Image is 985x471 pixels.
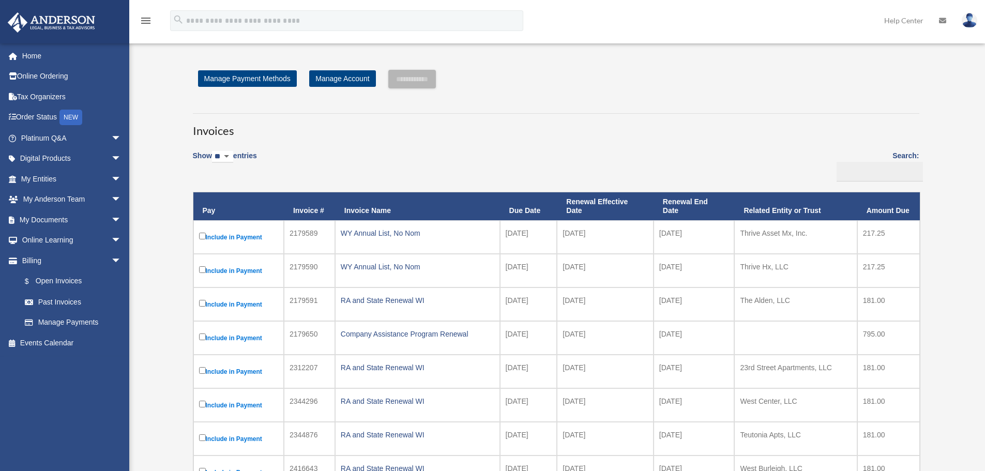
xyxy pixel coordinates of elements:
td: 181.00 [857,422,920,455]
label: Include in Payment [199,399,278,412]
input: Include in Payment [199,367,206,374]
th: Renewal Effective Date: activate to sort column ascending [557,192,653,220]
td: [DATE] [557,254,653,287]
td: [DATE] [500,388,557,422]
th: Renewal End Date: activate to sort column ascending [654,192,735,220]
label: Include in Payment [199,432,278,445]
td: [DATE] [500,254,557,287]
td: 2179650 [284,321,335,355]
td: [DATE] [654,388,735,422]
td: [DATE] [654,287,735,321]
div: RA and State Renewal WI [341,428,494,442]
td: [DATE] [654,254,735,287]
a: Home [7,45,137,66]
td: [DATE] [557,422,653,455]
span: $ [31,275,36,288]
a: Manage Account [309,70,375,87]
td: [DATE] [654,422,735,455]
td: 2179591 [284,287,335,321]
span: arrow_drop_down [111,189,132,210]
th: Pay: activate to sort column descending [193,192,284,220]
td: 217.25 [857,254,920,287]
th: Related Entity or Trust: activate to sort column ascending [734,192,857,220]
td: [DATE] [654,220,735,254]
td: [DATE] [557,355,653,388]
td: West Center, LLC [734,388,857,422]
img: Anderson Advisors Platinum Portal [5,12,98,33]
td: [DATE] [500,355,557,388]
td: Thrive Asset Mx, Inc. [734,220,857,254]
td: The Alden, LLC [734,287,857,321]
input: Include in Payment [199,333,206,340]
td: [DATE] [557,388,653,422]
a: My Anderson Teamarrow_drop_down [7,189,137,210]
label: Show entries [193,149,257,173]
div: WY Annual List, No Nom [341,260,494,274]
a: menu [140,18,152,27]
div: RA and State Renewal WI [341,394,494,408]
a: Online Ordering [7,66,137,87]
input: Include in Payment [199,300,206,307]
label: Include in Payment [199,365,278,378]
input: Include in Payment [199,401,206,407]
a: Platinum Q&Aarrow_drop_down [7,128,137,148]
td: Teutonia Apts, LLC [734,422,857,455]
img: User Pic [962,13,977,28]
span: arrow_drop_down [111,209,132,231]
td: 181.00 [857,388,920,422]
td: 2344296 [284,388,335,422]
a: Tax Organizers [7,86,137,107]
label: Include in Payment [199,264,278,277]
div: RA and State Renewal WI [341,293,494,308]
label: Include in Payment [199,231,278,244]
td: 795.00 [857,321,920,355]
a: My Entitiesarrow_drop_down [7,169,137,189]
label: Include in Payment [199,298,278,311]
a: Past Invoices [14,292,132,312]
td: [DATE] [557,287,653,321]
td: [DATE] [654,321,735,355]
th: Invoice Name: activate to sort column ascending [335,192,500,220]
div: NEW [59,110,82,125]
span: arrow_drop_down [111,169,132,190]
td: [DATE] [557,321,653,355]
th: Invoice #: activate to sort column ascending [284,192,335,220]
label: Include in Payment [199,331,278,344]
td: [DATE] [500,220,557,254]
td: 181.00 [857,355,920,388]
td: [DATE] [557,220,653,254]
input: Include in Payment [199,434,206,441]
a: My Documentsarrow_drop_down [7,209,137,230]
a: Online Learningarrow_drop_down [7,230,137,251]
td: [DATE] [654,355,735,388]
th: Amount Due: activate to sort column ascending [857,192,920,220]
a: Events Calendar [7,332,137,353]
td: 2179590 [284,254,335,287]
td: Thrive Hx, LLC [734,254,857,287]
select: Showentries [212,151,233,163]
a: Manage Payments [14,312,132,333]
td: [DATE] [500,287,557,321]
td: 2344876 [284,422,335,455]
td: [DATE] [500,321,557,355]
td: 2179589 [284,220,335,254]
div: WY Annual List, No Nom [341,226,494,240]
td: [DATE] [500,422,557,455]
i: menu [140,14,152,27]
td: 2312207 [284,355,335,388]
td: 217.25 [857,220,920,254]
h3: Invoices [193,113,919,139]
span: arrow_drop_down [111,250,132,271]
i: search [173,14,184,25]
a: Billingarrow_drop_down [7,250,132,271]
a: Digital Productsarrow_drop_down [7,148,137,169]
th: Due Date: activate to sort column ascending [500,192,557,220]
a: Manage Payment Methods [198,70,297,87]
div: RA and State Renewal WI [341,360,494,375]
a: Order StatusNEW [7,107,137,128]
span: arrow_drop_down [111,230,132,251]
div: Company Assistance Program Renewal [341,327,494,341]
input: Search: [837,162,923,181]
input: Include in Payment [199,233,206,239]
td: 23rd Street Apartments, LLC [734,355,857,388]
